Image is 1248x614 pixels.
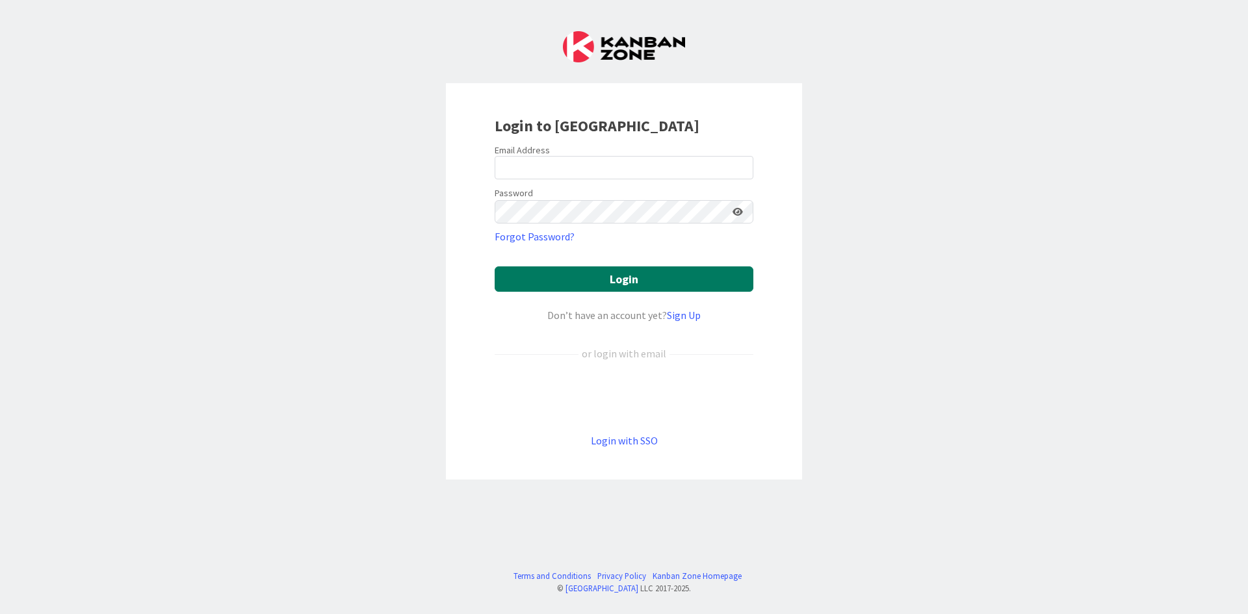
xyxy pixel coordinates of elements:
button: Login [495,266,753,292]
a: Sign Up [667,309,701,322]
div: © LLC 2017- 2025 . [507,582,742,595]
a: Kanban Zone Homepage [653,570,742,582]
iframe: Sign in with Google Button [488,383,760,411]
label: Email Address [495,144,550,156]
a: Forgot Password? [495,229,575,244]
a: Login with SSO [591,434,658,447]
div: Don’t have an account yet? [495,307,753,323]
a: Terms and Conditions [513,570,591,582]
a: [GEOGRAPHIC_DATA] [565,583,638,593]
label: Password [495,186,533,200]
div: or login with email [578,346,669,361]
a: Privacy Policy [597,570,646,582]
img: Kanban Zone [563,31,685,62]
b: Login to [GEOGRAPHIC_DATA] [495,116,699,136]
